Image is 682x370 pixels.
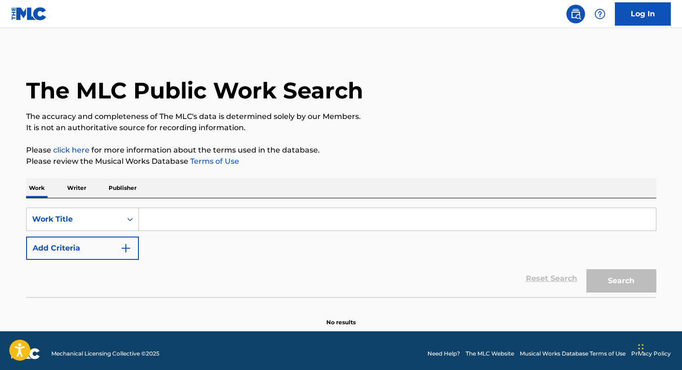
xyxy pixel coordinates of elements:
[32,214,116,225] div: Work Title
[594,8,606,20] img: help
[427,349,460,358] a: Need Help?
[26,145,656,156] p: Please for more information about the terms used in the database.
[570,8,581,20] img: search
[11,7,47,21] img: MLC Logo
[26,77,363,105] h1: The MLC Public Work Search
[520,349,626,358] a: Musical Works Database Terms of Use
[53,146,90,154] a: click here
[51,349,159,358] span: Mechanical Licensing Collective © 2025
[591,5,609,23] div: Help
[326,307,356,327] p: No results
[635,325,682,370] iframe: Chat Widget
[120,243,131,254] img: 9d2ae6d4665cec9f34b9.svg
[631,349,671,358] a: Privacy Policy
[26,111,656,122] p: The accuracy and completeness of The MLC's data is determined solely by our Members.
[26,208,656,297] form: Search Form
[638,335,644,363] div: Drag
[64,178,89,198] p: Writer
[188,157,239,166] a: Terms of Use
[26,178,48,198] p: Work
[106,178,139,198] p: Publisher
[26,122,656,133] p: It is not an authoritative source for recording information.
[26,156,656,167] p: Please review the Musical Works Database
[466,349,514,358] a: The MLC Website
[615,2,671,26] a: Log In
[26,237,139,260] button: Add Criteria
[566,5,585,23] a: Public Search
